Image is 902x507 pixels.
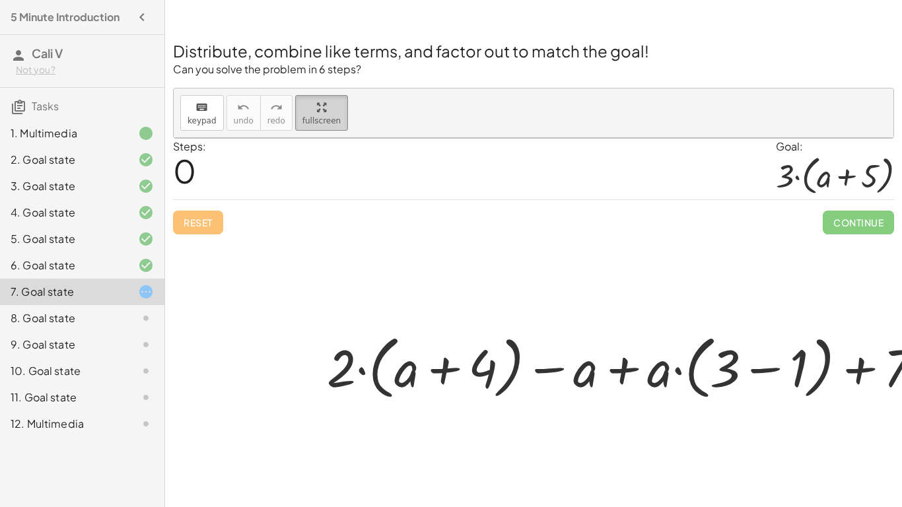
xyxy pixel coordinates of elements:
div: 4. Goal state [11,205,117,220]
i: Task not started. [138,416,154,432]
i: Task not started. [138,337,154,353]
label: Steps: [173,139,206,153]
div: 9. Goal state [11,337,117,353]
div: 7. Goal state [11,284,117,300]
i: Task not started. [138,310,154,326]
div: 1. Multimedia [11,125,117,141]
i: Task finished and correct. [138,231,154,247]
button: fullscreen [295,95,348,131]
div: 10. Goal state [11,363,117,379]
button: redoredo [260,95,293,131]
div: 11. Goal state [11,389,117,405]
i: keyboard [195,100,208,116]
i: Task not started. [138,363,154,379]
i: Task not started. [138,389,154,405]
span: undo [234,116,254,125]
p: Can you solve the problem in 6 steps? [173,62,894,77]
div: 5. Goal state [11,231,117,247]
div: 2. Goal state [11,152,117,168]
i: Task started. [138,284,154,300]
span: 0 [173,151,196,191]
i: Task finished. [138,125,154,141]
span: redo [267,116,285,125]
div: 12. Multimedia [11,416,117,432]
span: fullscreen [302,116,341,125]
span: Tasks [32,99,59,113]
div: 6. Goal state [11,257,117,273]
i: Task finished and correct. [138,257,154,273]
i: Task finished and correct. [138,178,154,194]
i: Task finished and correct. [138,152,154,168]
h2: Distribute, combine like terms, and factor out to match the goal! [173,40,894,62]
h4: 5 Minute Introduction [11,9,120,25]
span: Cali V [32,46,63,61]
button: undoundo [226,95,261,131]
i: redo [270,100,283,116]
i: undo [237,100,250,116]
button: keyboardkeypad [180,95,224,131]
span: keypad [188,116,217,125]
i: Task finished and correct. [138,205,154,220]
div: Not you? [16,63,154,77]
div: 3. Goal state [11,178,117,194]
div: 8. Goal state [11,310,117,326]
